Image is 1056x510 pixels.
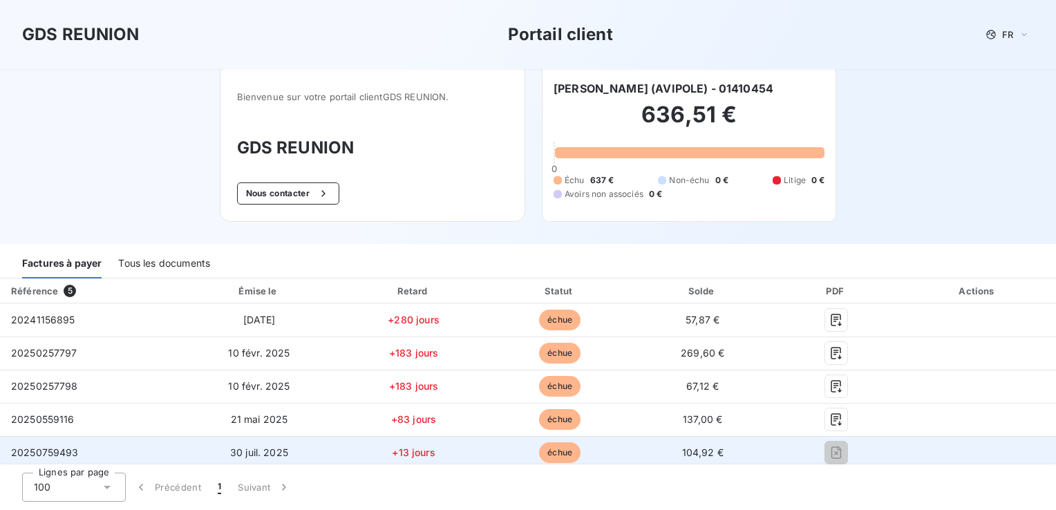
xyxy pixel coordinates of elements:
[11,285,58,296] div: Référence
[784,174,806,187] span: Litige
[343,284,485,298] div: Retard
[669,174,709,187] span: Non-échu
[181,284,337,298] div: Émise le
[635,284,771,298] div: Solde
[539,343,581,363] span: échue
[682,446,724,458] span: 104,92 €
[539,409,581,430] span: échue
[22,22,140,47] h3: GDS REUNION
[681,347,724,359] span: 269,60 €
[11,446,79,458] span: 20250759493
[539,442,581,463] span: échue
[539,310,581,330] span: échue
[11,314,75,325] span: 20241156895
[554,80,773,97] h6: [PERSON_NAME] (AVIPOLE) - 01410454
[539,376,581,397] span: échue
[554,101,824,142] h2: 636,51 €
[209,473,229,502] button: 1
[11,380,78,392] span: 20250257798
[218,480,221,494] span: 1
[228,347,290,359] span: 10 févr. 2025
[683,413,722,425] span: 137,00 €
[903,284,1053,298] div: Actions
[230,446,288,458] span: 30 juil. 2025
[11,347,77,359] span: 20250257797
[551,163,557,174] span: 0
[715,174,728,187] span: 0 €
[388,314,440,325] span: +280 jours
[392,446,435,458] span: +13 jours
[228,380,290,392] span: 10 févr. 2025
[64,285,76,297] span: 5
[237,91,508,102] span: Bienvenue sur votre portail client GDS REUNION .
[811,174,824,187] span: 0 €
[126,473,209,502] button: Précédent
[237,182,339,205] button: Nous contacter
[491,284,630,298] div: Statut
[590,174,614,187] span: 637 €
[34,480,50,494] span: 100
[237,135,508,160] h3: GDS REUNION
[391,413,436,425] span: +83 jours
[776,284,897,298] div: PDF
[243,314,276,325] span: [DATE]
[389,380,439,392] span: +183 jours
[231,413,288,425] span: 21 mai 2025
[118,249,210,278] div: Tous les documents
[686,314,719,325] span: 57,87 €
[565,188,643,200] span: Avoirs non associés
[508,22,613,47] h3: Portail client
[11,413,75,425] span: 20250559116
[22,249,102,278] div: Factures à payer
[649,188,662,200] span: 0 €
[565,174,585,187] span: Échu
[389,347,439,359] span: +183 jours
[229,473,299,502] button: Suivant
[686,380,719,392] span: 67,12 €
[1002,29,1013,40] span: FR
